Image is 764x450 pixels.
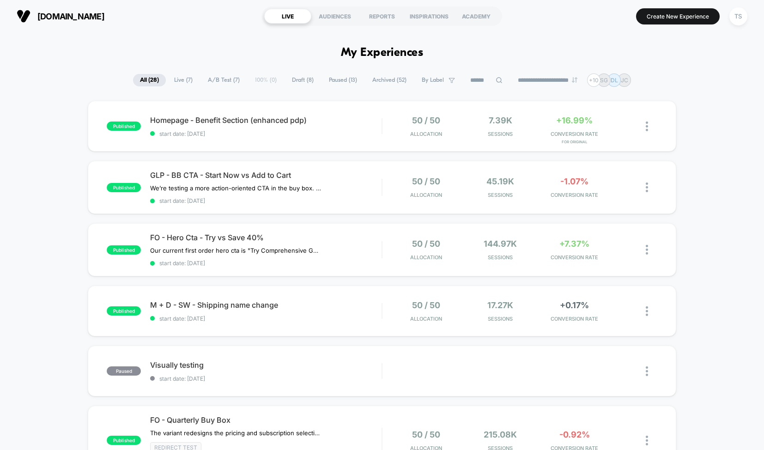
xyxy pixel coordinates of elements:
[487,300,513,310] span: 17.27k
[646,436,648,445] img: close
[560,176,588,186] span: -1.07%
[150,247,321,254] span: Our current first order hero cta is "Try Comprehensive Gummies". We are testing it against "Save ...
[150,260,382,267] span: start date: [DATE]
[646,122,648,131] img: close
[540,316,609,322] span: CONVERSION RATE
[540,192,609,198] span: CONVERSION RATE
[150,233,382,242] span: FO - Hero Cta - Try vs Save 40%
[341,46,424,60] h1: My Experiences
[285,74,321,86] span: Draft ( 8 )
[107,122,141,131] span: published
[150,300,382,310] span: M + D - SW - Shipping name change
[484,239,517,249] span: 144.97k
[150,130,382,137] span: start date: [DATE]
[646,306,648,316] img: close
[646,366,648,376] img: close
[572,77,577,83] img: end
[540,131,609,137] span: CONVERSION RATE
[484,430,517,439] span: 215.08k
[412,176,440,186] span: 50 / 50
[410,131,442,137] span: Allocation
[559,430,590,439] span: -0.92%
[560,300,589,310] span: +0.17%
[133,74,166,86] span: All ( 28 )
[621,77,628,84] p: JC
[107,366,141,376] span: paused
[556,116,593,125] span: +16.99%
[406,9,453,24] div: INSPIRATIONS
[322,74,364,86] span: Paused ( 13 )
[486,176,514,186] span: 45.19k
[150,184,321,192] span: We’re testing a more action-oriented CTA in the buy box. The current button reads “Start Now.” We...
[422,77,444,84] span: By Label
[587,73,600,87] div: + 10
[107,183,141,192] span: published
[150,360,382,370] span: Visually testing
[17,9,30,23] img: Visually logo
[311,9,358,24] div: AUDIENCES
[358,9,406,24] div: REPORTS
[150,375,382,382] span: start date: [DATE]
[365,74,413,86] span: Archived ( 52 )
[107,245,141,255] span: published
[150,197,382,204] span: start date: [DATE]
[150,315,382,322] span: start date: [DATE]
[600,77,608,84] p: SG
[412,430,440,439] span: 50 / 50
[466,254,535,261] span: Sessions
[150,415,382,425] span: FO - Quarterly Buy Box
[453,9,500,24] div: ACADEMY
[466,316,535,322] span: Sessions
[107,306,141,316] span: published
[410,254,442,261] span: Allocation
[167,74,200,86] span: Live ( 7 )
[412,116,440,125] span: 50 / 50
[611,77,618,84] p: DL
[412,300,440,310] span: 50 / 50
[559,239,589,249] span: +7.37%
[646,182,648,192] img: close
[410,316,442,322] span: Allocation
[636,8,720,24] button: Create New Experience
[727,7,750,26] button: TS
[150,429,321,437] span: The variant redesigns the pricing and subscription selection interface by introducing a more stru...
[466,131,535,137] span: Sessions
[150,116,382,125] span: Homepage - Benefit Section (enhanced pdp)
[150,170,382,180] span: GLP - BB CTA - Start Now vs Add to Cart
[729,7,747,25] div: TS
[412,239,440,249] span: 50 / 50
[14,9,107,24] button: [DOMAIN_NAME]
[201,74,247,86] span: A/B Test ( 7 )
[37,12,104,21] span: [DOMAIN_NAME]
[489,116,512,125] span: 7.39k
[540,140,609,144] span: for Original
[264,9,311,24] div: LIVE
[107,436,141,445] span: published
[410,192,442,198] span: Allocation
[646,245,648,255] img: close
[540,254,609,261] span: CONVERSION RATE
[466,192,535,198] span: Sessions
